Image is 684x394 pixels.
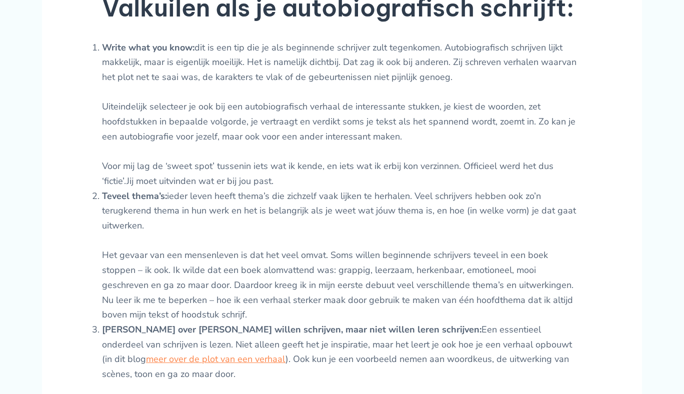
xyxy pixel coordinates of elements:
[102,41,194,53] strong: Write what you know:
[146,353,285,365] a: meer over de plot van een verhaal
[102,323,481,335] strong: [PERSON_NAME] over [PERSON_NAME] willen schrijven, maar niet willen leren schrijven:
[102,189,582,322] li: ieder leven heeft thema’s die zichzelf vaak lijken te herhalen. Veel schrijvers hebben ook zo’n t...
[102,190,129,202] strong: Teveel
[132,190,167,202] strong: thema’s:
[102,40,582,189] li: dit is een tip die je als beginnende schrijver zult tegenkomen. Autobiografisch schrijven lijkt m...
